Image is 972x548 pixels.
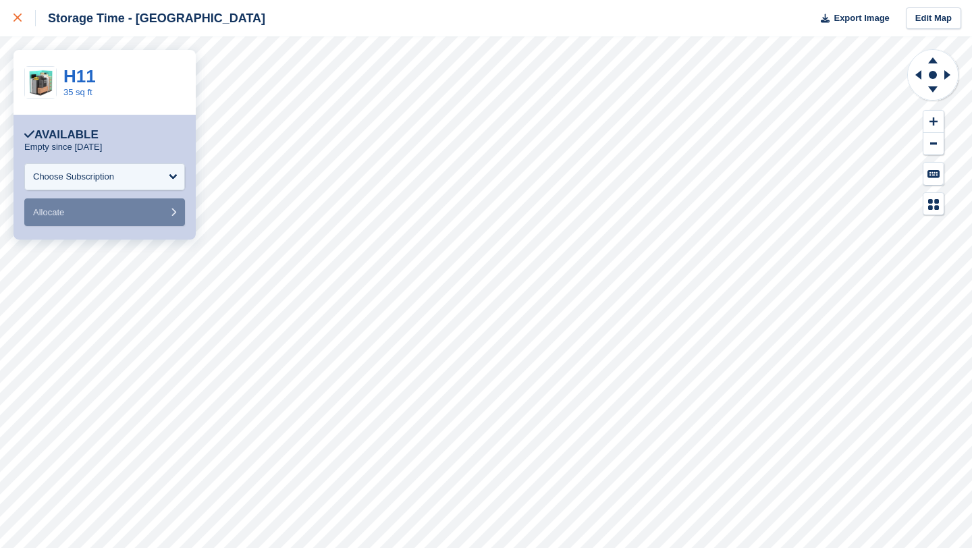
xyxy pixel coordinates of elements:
p: Empty since [DATE] [24,142,102,153]
button: Zoom In [923,111,944,133]
a: H11 [63,66,96,86]
button: Zoom Out [923,133,944,155]
div: Available [24,128,99,142]
img: 35ft.jpg [25,67,56,98]
span: Allocate [33,207,64,217]
button: Allocate [24,198,185,226]
div: Choose Subscription [33,170,114,184]
a: Edit Map [906,7,961,30]
a: 35 sq ft [63,87,92,97]
button: Keyboard Shortcuts [923,163,944,185]
button: Map Legend [923,193,944,215]
div: Storage Time - [GEOGRAPHIC_DATA] [36,10,265,26]
button: Export Image [813,7,890,30]
span: Export Image [834,11,889,25]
